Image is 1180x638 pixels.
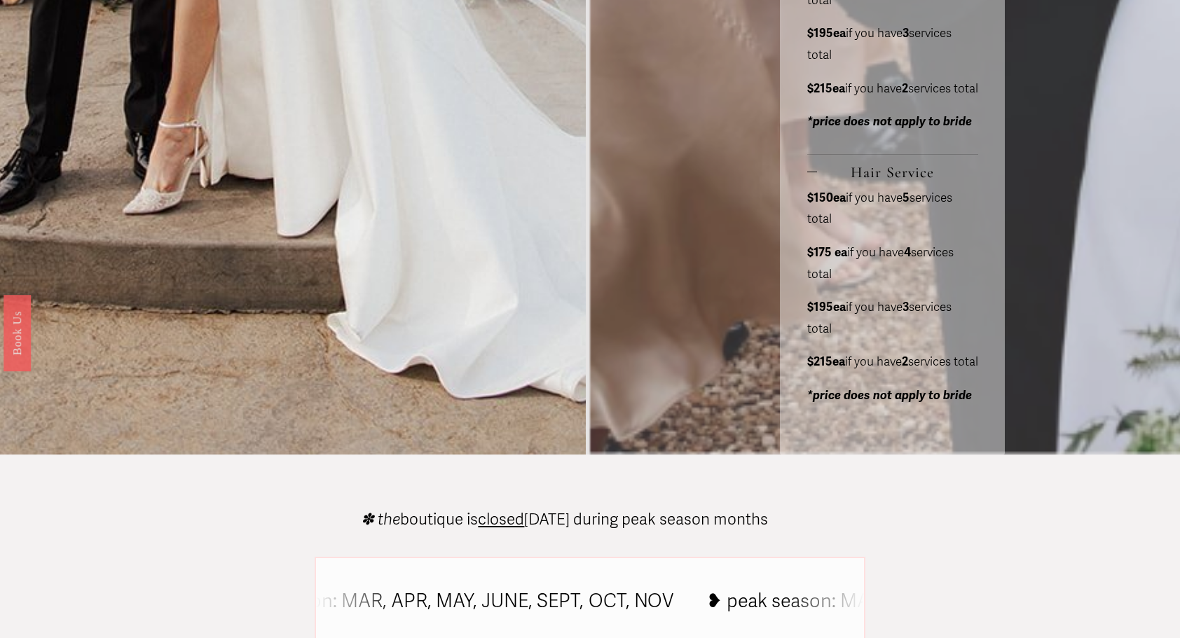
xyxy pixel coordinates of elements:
strong: $215ea [807,354,845,369]
p: if you have services total [807,352,978,373]
p: boutique is [DATE] during peak season months [361,512,768,527]
strong: 2 [902,354,908,369]
div: Hair Service [807,188,978,428]
strong: $215ea [807,81,845,96]
strong: 2 [902,81,908,96]
span: Hair Service [817,163,978,181]
button: Hair Service [807,155,978,188]
strong: $175 ea [807,245,847,260]
strong: 5 [903,190,910,205]
a: Book Us [4,294,31,370]
p: if you have services total [807,297,978,340]
p: if you have services total [807,188,978,230]
strong: 4 [904,245,911,260]
p: if you have services total [807,242,978,285]
em: *price does not apply to bride [807,388,972,403]
strong: 3 [903,26,909,41]
strong: $195ea [807,300,846,314]
p: if you have services total [807,23,978,66]
strong: $195ea [807,26,846,41]
strong: $150ea [807,190,846,205]
strong: 3 [903,300,909,314]
span: closed [478,510,524,529]
em: ✽ the [361,510,400,529]
p: if you have services total [807,78,978,100]
em: *price does not apply to bride [807,114,972,129]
